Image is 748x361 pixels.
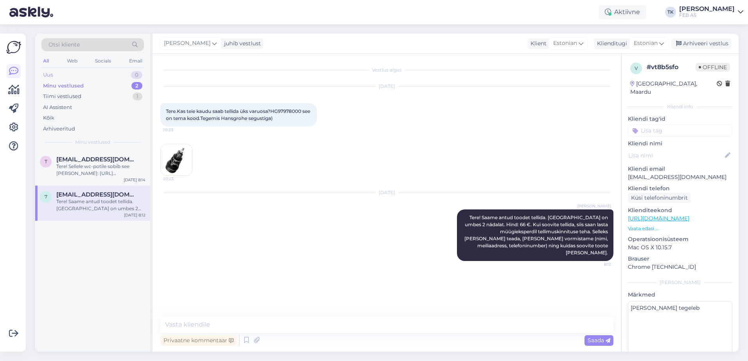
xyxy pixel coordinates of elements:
[628,243,732,252] p: Mac OS X 10.15.7
[628,235,732,243] p: Operatsioonisüsteem
[75,139,110,146] span: Minu vestlused
[464,214,609,256] span: Tere! Saame antud toodet tellida. [GEOGRAPHIC_DATA] on umbes 2 nädalat. Hind: 66 €. Kui soovite t...
[65,56,79,66] div: Web
[160,83,613,90] div: [DATE]
[630,80,717,96] div: [GEOGRAPHIC_DATA], Maardu
[628,225,732,232] p: Vaata edasi ...
[628,173,732,181] p: [EMAIL_ADDRESS][DOMAIN_NAME]
[56,156,138,163] span: tauritamm@gmail.com
[582,261,611,267] span: 8:12
[43,71,53,79] div: Uus
[93,56,113,66] div: Socials
[56,163,146,177] div: Tere! Sellele wc-potile sobib see [PERSON_NAME]: [URL][DOMAIN_NAME][PERSON_NAME]. Vaata saadavust...
[160,189,613,196] div: [DATE]
[43,125,75,133] div: Arhiveeritud
[128,56,144,66] div: Email
[133,93,142,100] div: 1
[679,12,735,18] div: FEB AS
[161,144,192,175] img: Attachment
[160,335,237,346] div: Privaatne kommentaar
[6,40,21,55] img: Askly Logo
[594,39,627,48] div: Klienditugi
[56,198,146,212] div: Tere! Saame antud toodet tellida. [GEOGRAPHIC_DATA] on umbes 2 nädalat. Hind: 66 €. Kui soovite t...
[628,184,732,193] p: Kliendi telefon
[588,337,610,344] span: Saada
[527,39,547,48] div: Klient
[43,114,54,122] div: Kõik
[163,176,192,182] span: 20:23
[166,108,311,121] span: Tere.Kas teie kaudu saab tellida üks varuosa?HG97978000 see on tema kood.Tegemis Hansgrohe segust...
[696,63,730,71] span: Offline
[43,82,84,90] div: Minu vestlused
[577,203,611,209] span: [PERSON_NAME]
[628,206,732,214] p: Klienditeekond
[628,151,723,160] input: Lisa nimi
[164,39,210,48] span: [PERSON_NAME]
[131,71,142,79] div: 0
[221,39,261,48] div: juhib vestlust
[628,193,691,203] div: Küsi telefoninumbrit
[56,191,138,198] span: 73nokia@gmail.com
[124,177,146,183] div: [DATE] 8:14
[628,291,732,299] p: Märkmed
[634,39,658,48] span: Estonian
[131,82,142,90] div: 2
[679,6,735,12] div: [PERSON_NAME]
[163,127,192,133] span: 20:23
[665,7,676,18] div: TK
[124,212,146,218] div: [DATE] 8:12
[628,103,732,110] div: Kliendi info
[628,125,732,136] input: Lisa tag
[671,38,732,49] div: Arhiveeri vestlus
[49,41,80,49] span: Otsi kliente
[628,139,732,148] p: Kliendi nimi
[635,65,638,71] span: v
[160,66,613,73] div: Vestlus algas
[628,215,689,222] a: [URL][DOMAIN_NAME]
[628,255,732,263] p: Brauser
[45,159,47,164] span: t
[553,39,577,48] span: Estonian
[647,63,696,72] div: # vt8b5sfo
[628,115,732,123] p: Kliendi tag'id
[43,93,81,100] div: Tiimi vestlused
[43,104,72,111] div: AI Assistent
[41,56,50,66] div: All
[628,279,732,286] div: [PERSON_NAME]
[679,6,743,18] a: [PERSON_NAME]FEB AS
[628,165,732,173] p: Kliendi email
[628,263,732,271] p: Chrome [TECHNICAL_ID]
[599,5,646,19] div: Aktiivne
[45,194,47,200] span: 7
